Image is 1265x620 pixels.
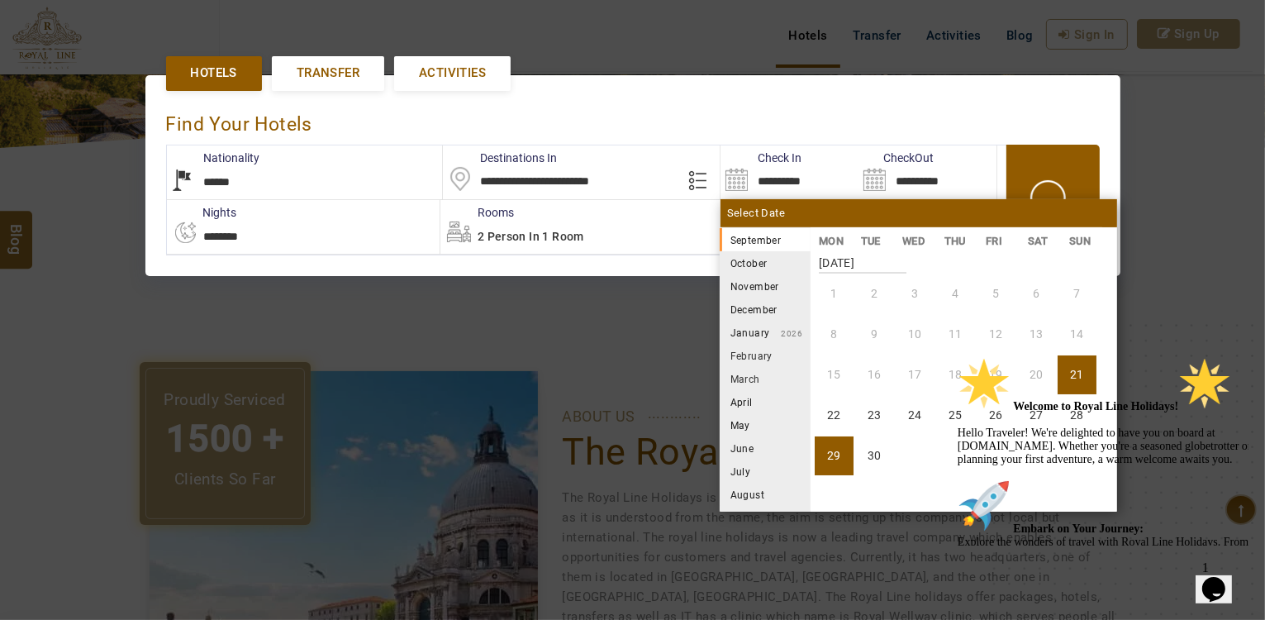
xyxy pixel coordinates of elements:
[858,150,934,166] label: CheckOut
[720,321,811,344] li: January
[7,7,59,60] img: :star2:
[936,396,975,435] li: Thursday, 25 September 2025
[297,64,359,82] span: Transfer
[720,413,811,436] li: May
[852,232,894,250] li: TUE
[720,298,811,321] li: December
[720,228,811,251] li: September
[191,64,237,82] span: Hotels
[419,64,486,82] span: Activities
[815,436,854,475] li: Monday, 29 September 2025
[63,172,193,184] strong: Embark on Your Journey:
[855,396,894,435] li: Tuesday, 23 September 2025
[781,236,896,246] small: 2025
[720,436,811,460] li: June
[811,232,853,250] li: MON
[166,56,262,90] a: Hotels
[720,344,811,367] li: February
[858,145,996,199] input: Search
[166,204,237,221] label: nights
[720,274,811,298] li: November
[720,460,811,483] li: July
[720,150,801,166] label: Check In
[440,204,514,221] label: Rooms
[7,129,59,182] img: :rocket:
[770,329,803,338] small: 2026
[819,244,906,274] strong: [DATE]
[167,150,260,166] label: Nationality
[815,396,854,435] li: Monday, 22 September 2025
[166,96,1100,145] div: Find Your Hotels
[720,367,811,390] li: March
[227,7,280,60] img: :star2:
[478,230,584,243] span: 2 Person in 1 Room
[855,436,894,475] li: Tuesday, 30 September 2025
[7,7,304,308] div: 🌟 Welcome to Royal Line Holidays!🌟Hello Traveler! We're delighted to have you on board at [DOMAIN...
[1196,554,1248,603] iframe: chat widget
[443,150,557,166] label: Destinations In
[272,56,384,90] a: Transfer
[394,56,511,90] a: Activities
[7,50,301,307] span: Hello Traveler! We're delighted to have you on board at [DOMAIN_NAME]. Whether you're a seasoned ...
[720,251,811,274] li: October
[935,232,977,250] li: THU
[63,50,281,62] strong: Welcome to Royal Line Holidays!
[977,232,1020,250] li: FRI
[894,232,936,250] li: WED
[720,145,858,199] input: Search
[951,351,1248,546] iframe: chat widget
[720,483,811,506] li: August
[1019,232,1061,250] li: SAT
[1061,232,1103,250] li: SUN
[720,199,1117,227] div: Select Date
[896,396,934,435] li: Wednesday, 24 September 2025
[720,390,811,413] li: April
